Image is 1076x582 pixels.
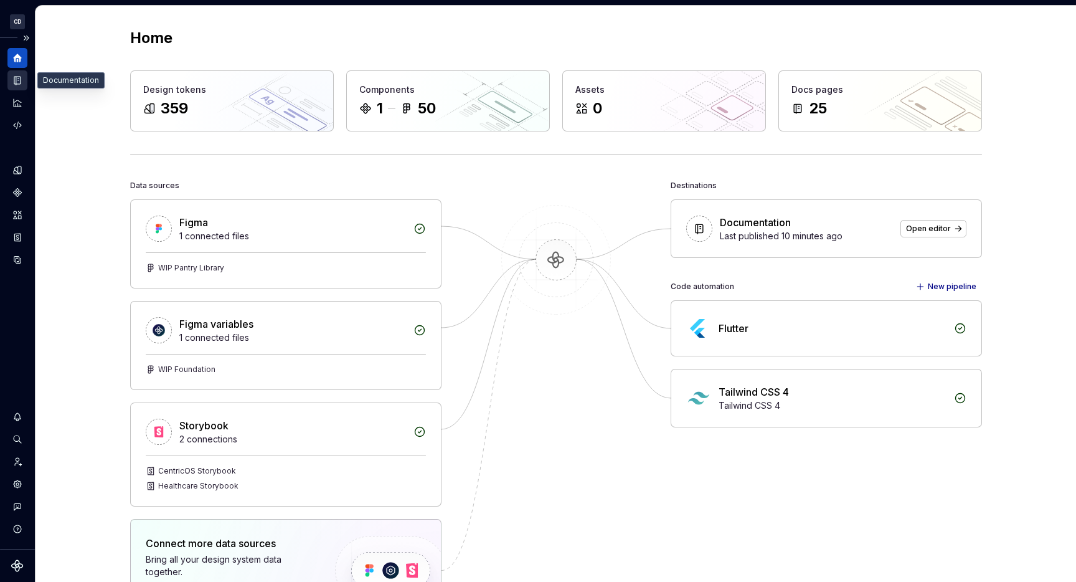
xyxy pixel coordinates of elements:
[719,321,748,336] div: Flutter
[130,177,179,194] div: Data sources
[130,403,441,507] a: Storybook2 connectionsCentricOS StorybookHealthcare Storybook
[130,70,334,131] a: Design tokens359
[11,560,24,572] svg: Supernova Logo
[346,70,550,131] a: Components150
[158,263,224,273] div: WIP Pantry Library
[7,93,27,113] a: Analytics
[17,29,35,47] button: Expand sidebar
[377,98,383,118] div: 1
[719,384,789,399] div: Tailwind CSS 4
[719,399,946,412] div: Tailwind CSS 4
[7,497,27,517] button: Contact support
[7,115,27,135] a: Code automation
[7,452,27,472] a: Invite team
[575,83,753,96] div: Assets
[7,70,27,90] a: Documentation
[7,183,27,203] a: Components
[146,553,314,578] div: Bring all your design system data together.
[7,227,27,247] a: Storybook stories
[130,28,172,48] h2: Home
[161,98,188,118] div: 359
[2,8,32,35] button: CD
[179,418,229,433] div: Storybook
[146,536,314,551] div: Connect more data sources
[10,14,25,29] div: CD
[37,72,105,88] div: Documentation
[158,481,238,491] div: Healthcare Storybook
[158,365,215,374] div: WIP Foundation
[671,177,717,194] div: Destinations
[143,83,321,96] div: Design tokens
[7,474,27,494] a: Settings
[671,278,734,295] div: Code automation
[7,160,27,180] a: Design tokens
[130,301,441,390] a: Figma variables1 connected filesWIP Foundation
[179,433,406,446] div: 2 connections
[720,215,791,230] div: Documentation
[912,278,982,295] button: New pipeline
[7,48,27,68] a: Home
[158,466,236,476] div: CentricOS Storybook
[562,70,766,131] a: Assets0
[900,220,966,237] a: Open editor
[906,224,951,234] span: Open editor
[7,250,27,270] a: Data sources
[179,332,406,344] div: 1 connected files
[418,98,436,118] div: 50
[7,407,27,427] button: Notifications
[179,215,208,230] div: Figma
[809,98,827,118] div: 25
[359,83,537,96] div: Components
[179,230,406,242] div: 1 connected files
[179,317,253,332] div: Figma variables
[7,205,27,225] a: Assets
[928,282,976,292] span: New pipeline
[778,70,982,131] a: Docs pages25
[720,230,893,242] div: Last published 10 minutes ago
[7,429,27,449] button: Search ⌘K
[130,199,441,289] a: Figma1 connected filesWIP Pantry Library
[593,98,602,118] div: 0
[791,83,969,96] div: Docs pages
